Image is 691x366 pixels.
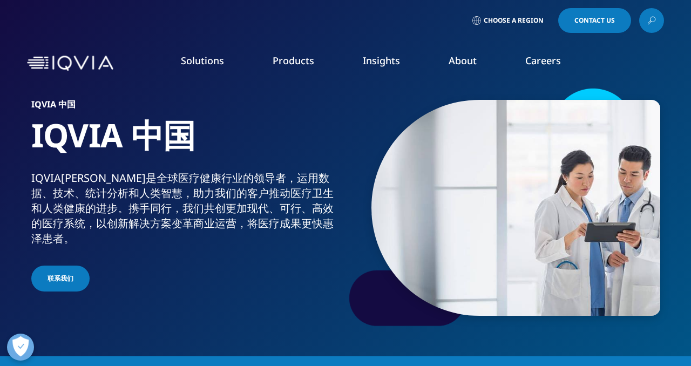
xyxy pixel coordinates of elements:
[525,54,561,67] a: Careers
[484,16,544,25] span: Choose a Region
[31,266,90,292] a: 联系我们
[48,274,73,283] span: 联系我们
[574,17,615,24] span: Contact Us
[558,8,631,33] a: Contact Us
[181,54,224,67] a: Solutions
[118,38,664,89] nav: Primary
[449,54,477,67] a: About
[31,171,342,246] div: IQVIA[PERSON_NAME]是全球医疗健康行业的领导者，运用数据、技术、统计分析和人类智慧，助力我们的客户推动医疗卫生和人类健康的进步。携手同行，我们共创更加现代、可行、高效的医疗系统，...
[31,115,342,171] h1: IQVIA 中国
[363,54,400,67] a: Insights
[371,100,660,316] img: 051_doctors-reviewing-information-on-tablet.jpg
[31,100,342,115] h6: IQVIA 中国
[273,54,314,67] a: Products
[7,334,34,361] button: 打开偏好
